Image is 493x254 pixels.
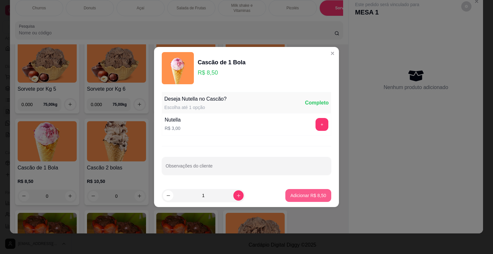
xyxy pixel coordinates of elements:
[165,116,181,124] div: Nutella
[198,68,246,77] p: R$ 8,50
[164,104,227,111] div: Escolha até 1 opção
[164,95,227,103] div: Deseja Nutella no Cascão?
[327,48,338,59] button: Close
[166,165,327,172] input: Observações do cliente
[233,190,244,201] button: increase-product-quantity
[165,125,181,132] p: R$ 3,00
[285,189,331,202] button: Adicionar R$ 8,50
[290,192,326,199] p: Adicionar R$ 8,50
[162,52,194,84] img: product-image
[316,118,328,131] button: add
[163,190,173,201] button: decrease-product-quantity
[198,58,246,67] div: Cascão de 1 Bola
[305,99,329,107] div: Completo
